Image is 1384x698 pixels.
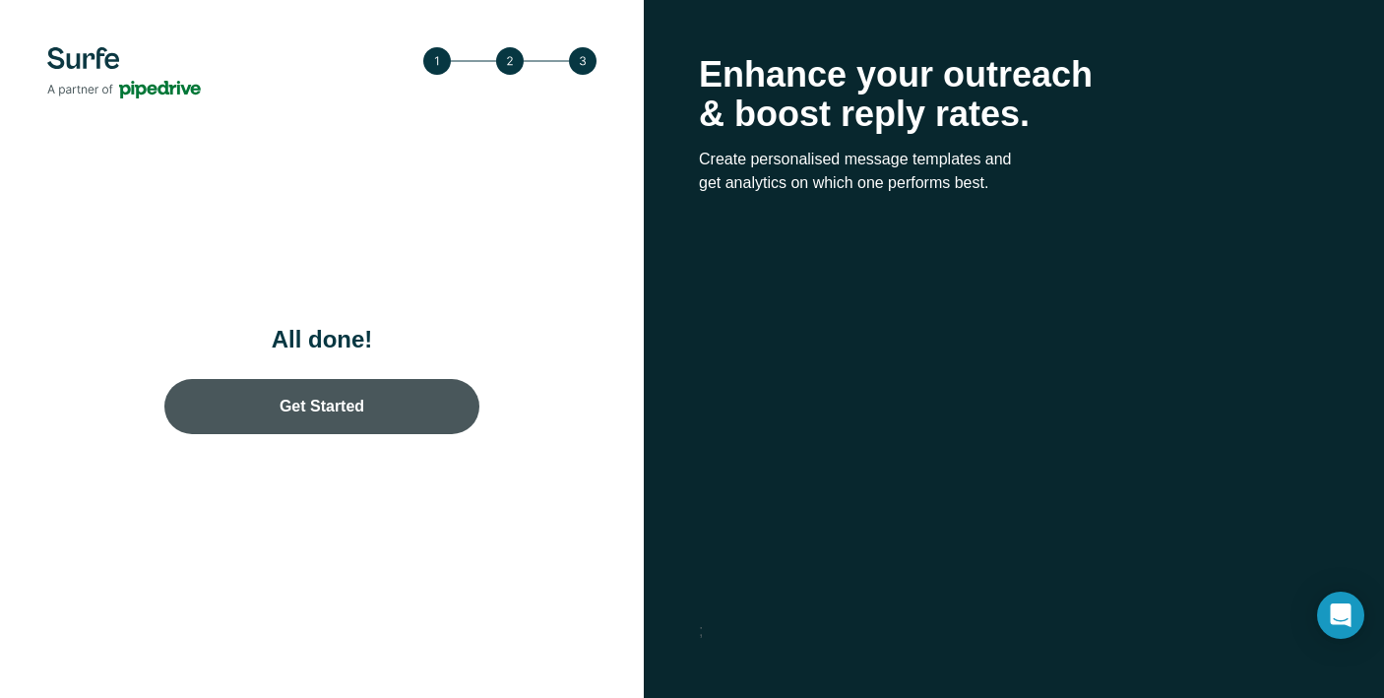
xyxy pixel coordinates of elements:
p: get analytics on which one performs best. [699,171,1329,195]
img: Surfe's logo [47,47,201,98]
p: Enhance your outreach [699,55,1329,95]
a: Get Started [164,379,479,434]
p: Create personalised message templates and [699,148,1329,171]
h1: All done! [125,324,519,355]
div: Open Intercom Messenger [1317,592,1364,639]
p: & boost reply rates. [699,95,1329,134]
iframe: Get started: Pipedrive LinkedIn integration with Surfe [699,216,1329,600]
img: Step 3 [423,47,597,75]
